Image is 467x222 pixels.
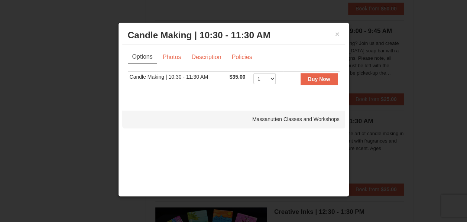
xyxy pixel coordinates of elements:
a: Policies [227,50,257,64]
a: Description [187,50,226,64]
div: Massanutten Classes and Workshops [122,110,345,128]
a: Photos [158,50,186,64]
strong: Buy Now [308,76,330,82]
h3: Candle Making | 10:30 - 11:30 AM [128,30,340,41]
span: $35.00 [230,74,246,80]
td: Candle Making | 10:30 - 11:30 AM [128,71,228,89]
a: Options [128,50,157,64]
button: × [335,30,340,38]
button: Buy Now [301,73,338,85]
